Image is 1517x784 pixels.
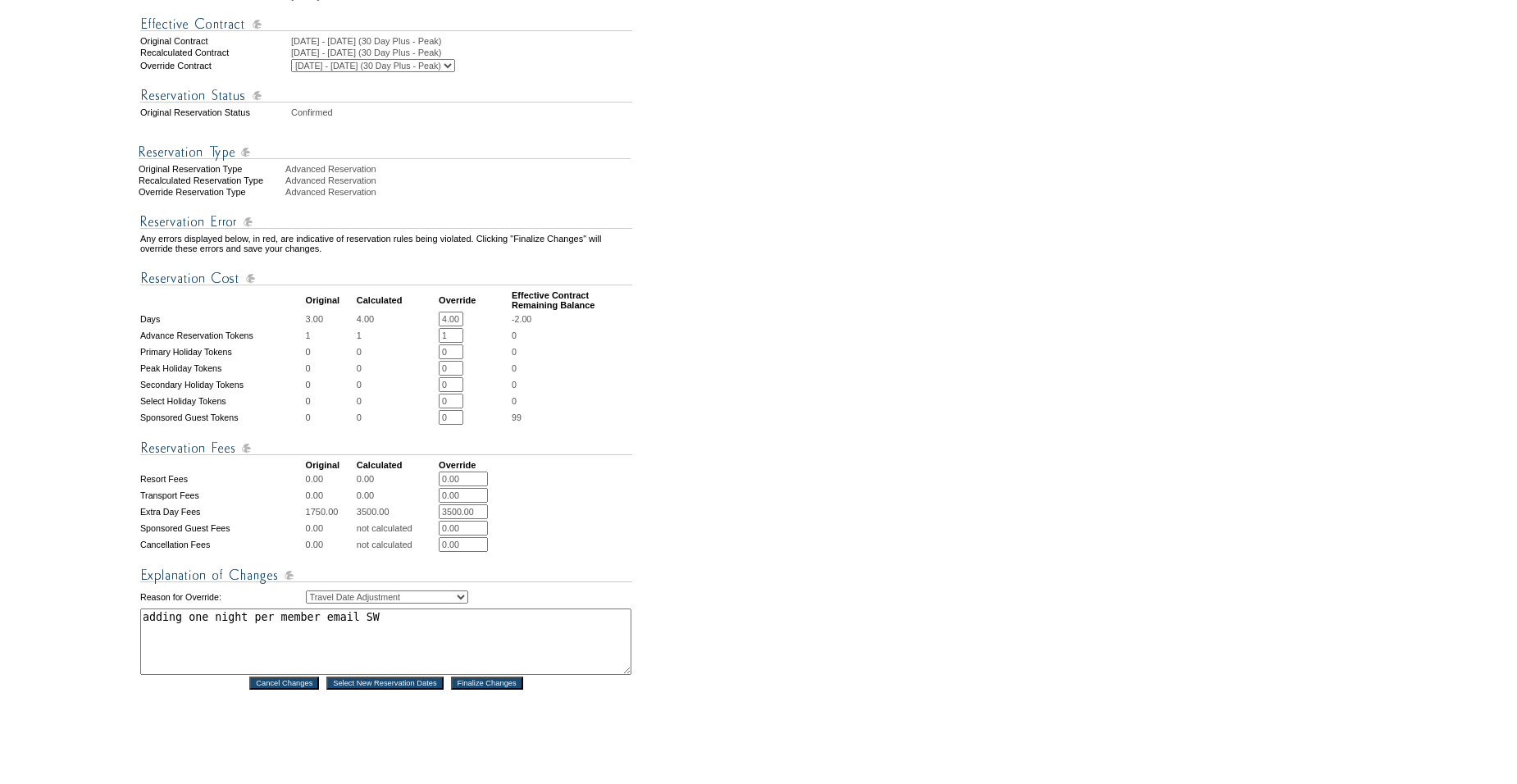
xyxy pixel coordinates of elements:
td: [DATE] - [DATE] (30 Day Plus - Peak) [291,48,632,57]
div: Advanced Reservation [285,175,634,185]
td: 0.00 [306,488,355,503]
td: 1750.00 [306,504,355,519]
td: Transport Fees [140,488,304,503]
td: Original Contract [140,36,289,46]
span: 0 [512,330,517,340]
td: Select Holiday Tokens [140,394,304,408]
td: Resort Fees [140,472,304,486]
td: 0 [306,344,355,359]
td: 0.00 [357,488,437,503]
td: Sponsored Guest Fees [140,521,304,536]
td: 1 [306,328,355,343]
td: Any errors displayed below, in red, are indicative of reservation rules being violated. Clicking ... [140,234,632,253]
td: [DATE] - [DATE] (30 Day Plus - Peak) [291,36,632,46]
td: Advance Reservation Tokens [140,328,304,343]
td: Original Reservation Status [140,107,289,117]
td: 0 [306,410,355,425]
td: Primary Holiday Tokens [140,344,304,359]
td: 4.00 [357,312,437,326]
div: Override Reservation Type [139,187,284,197]
td: 0 [306,377,355,392]
img: Reservation Fees [140,438,632,458]
span: 0 [512,363,517,373]
td: 0 [357,377,437,392]
td: Effective Contract Remaining Balance [512,290,632,310]
td: Days [140,312,304,326]
td: not calculated [357,521,437,536]
img: Reservation Cost [140,268,632,289]
span: -2.00 [512,314,531,324]
td: Override [439,290,510,310]
td: 0 [306,361,355,376]
div: Advanced Reservation [285,187,634,197]
td: Confirmed [291,107,632,117]
td: Extra Day Fees [140,504,304,519]
td: 0.00 [306,472,355,486]
td: 0 [357,344,437,359]
img: Reservation Type [139,142,631,162]
td: Cancellation Fees [140,537,304,552]
td: Original [306,290,355,310]
span: 0 [512,396,517,406]
td: Override [439,460,510,470]
div: Recalculated Reservation Type [139,175,284,185]
td: Peak Holiday Tokens [140,361,304,376]
td: 0 [357,394,437,408]
img: Reservation Errors [140,212,632,232]
td: 0.00 [306,521,355,536]
td: 0 [306,394,355,408]
td: Override Contract [140,59,289,72]
td: Secondary Holiday Tokens [140,377,304,392]
td: Original [306,460,355,470]
td: Calculated [357,290,437,310]
td: Recalculated Contract [140,48,289,57]
td: 0.00 [357,472,437,486]
td: not calculated [357,537,437,552]
td: 3.00 [306,312,355,326]
input: Finalize Changes [451,677,523,690]
td: Sponsored Guest Tokens [140,410,304,425]
input: Cancel Changes [249,677,319,690]
td: Calculated [357,460,437,470]
div: Advanced Reservation [285,164,634,174]
span: 0 [512,347,517,357]
span: 0 [512,380,517,390]
td: 3500.00 [357,504,437,519]
img: Effective Contract [140,14,632,34]
td: 0 [357,361,437,376]
span: 99 [512,413,522,422]
img: Reservation Status [140,85,632,106]
td: 0 [357,410,437,425]
td: 0.00 [306,537,355,552]
td: Reason for Override: [140,587,304,607]
td: 1 [357,328,437,343]
div: Original Reservation Type [139,164,284,174]
input: Select New Reservation Dates [326,677,444,690]
img: Explanation of Changes [140,565,632,586]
